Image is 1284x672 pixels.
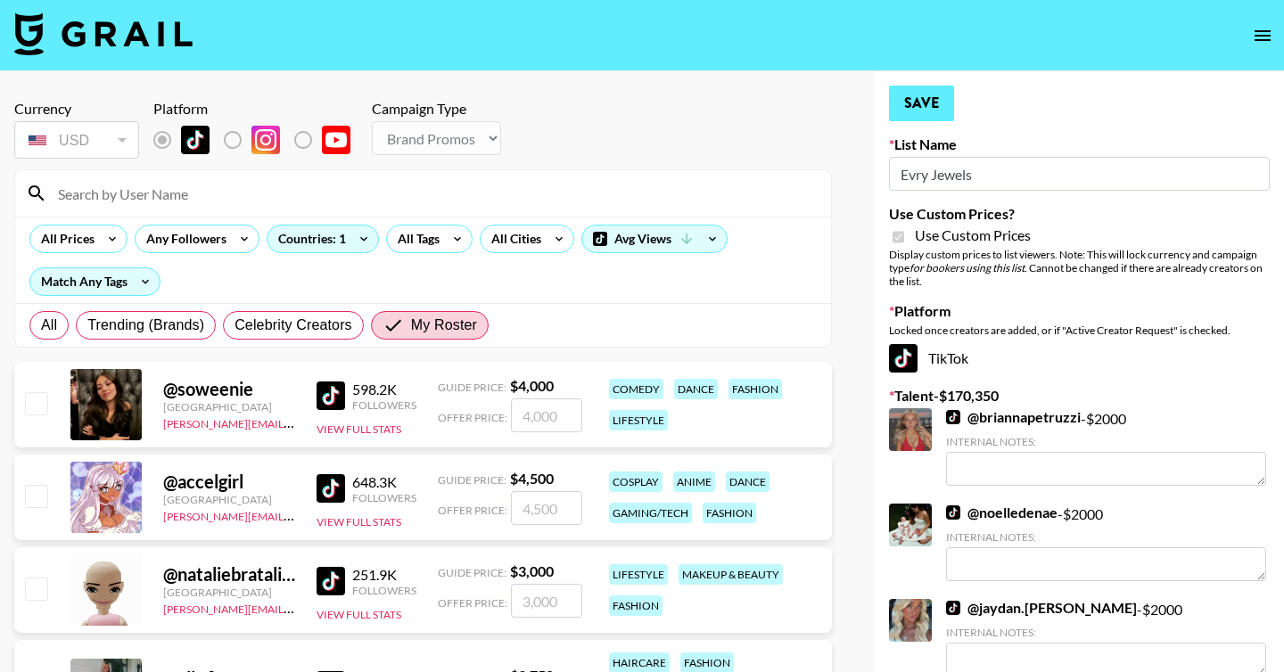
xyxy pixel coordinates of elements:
[387,225,443,252] div: All Tags
[946,530,1266,544] div: Internal Notes:
[18,125,136,156] div: USD
[163,400,295,414] div: [GEOGRAPHIC_DATA]
[510,377,554,394] strong: $ 4,000
[511,584,582,618] input: 3,000
[163,586,295,599] div: [GEOGRAPHIC_DATA]
[136,225,230,252] div: Any Followers
[163,563,295,586] div: @ nataliebratalie0
[946,626,1266,639] div: Internal Notes:
[889,344,918,373] img: TikTok
[946,505,960,520] img: TikTok
[889,344,1270,373] div: TikTok
[47,179,820,208] input: Search by User Name
[153,100,365,118] div: Platform
[372,100,501,118] div: Campaign Type
[317,381,345,410] img: TikTok
[582,225,727,252] div: Avg Views
[511,491,582,525] input: 4,500
[481,225,545,252] div: All Cities
[438,411,507,424] span: Offer Price:
[673,471,715,492] div: anime
[946,410,960,424] img: TikTok
[946,408,1081,426] a: @briannapetruzzi
[235,315,352,336] span: Celebrity Creators
[411,315,477,336] span: My Roster
[909,261,1025,275] em: for bookers using this list
[14,12,193,55] img: Grail Talent
[163,599,512,616] a: [PERSON_NAME][EMAIL_ADDRESS][PERSON_NAME][DOMAIN_NAME]
[915,226,1031,244] span: Use Custom Prices
[352,398,416,412] div: Followers
[510,470,554,487] strong: $ 4,500
[946,435,1266,448] div: Internal Notes:
[163,414,512,430] a: [PERSON_NAME][EMAIL_ADDRESS][PERSON_NAME][DOMAIN_NAME]
[609,503,692,523] div: gaming/tech
[609,471,663,492] div: cosplay
[946,599,1137,617] a: @jaydan.[PERSON_NAME]
[352,491,416,504] div: Followers
[511,398,582,432] input: 4,000
[352,584,416,597] div: Followers
[317,515,401,529] button: View Full Stats
[163,506,512,523] a: [PERSON_NAME][EMAIL_ADDRESS][PERSON_NAME][DOMAIN_NAME]
[438,504,507,517] span: Offer Price:
[153,121,365,159] div: List locked to TikTok.
[181,126,210,154] img: TikTok
[609,564,668,585] div: lifestyle
[609,595,663,616] div: fashion
[609,379,663,399] div: comedy
[679,564,783,585] div: makeup & beauty
[352,473,416,491] div: 648.3K
[889,387,1270,405] label: Talent - $ 170,350
[30,225,98,252] div: All Prices
[87,315,204,336] span: Trending (Brands)
[946,504,1058,521] a: @noelledenae
[251,126,280,154] img: Instagram
[889,324,1270,337] div: Locked once creators are added, or if "Active Creator Request" is checked.
[322,126,350,154] img: YouTube
[317,608,401,621] button: View Full Stats
[163,378,295,400] div: @ soweenie
[438,381,506,394] span: Guide Price:
[163,471,295,493] div: @ accelgirl
[510,562,554,579] strong: $ 3,000
[14,100,139,118] div: Currency
[946,504,1266,581] div: - $ 2000
[14,118,139,162] div: Currency is locked to USD
[352,381,416,398] div: 598.2K
[889,205,1270,223] label: Use Custom Prices?
[946,408,1266,486] div: - $ 2000
[703,503,756,523] div: fashion
[889,135,1270,153] label: List Name
[438,473,506,487] span: Guide Price:
[317,567,345,595] img: TikTok
[163,493,295,506] div: [GEOGRAPHIC_DATA]
[728,379,782,399] div: fashion
[30,268,160,295] div: Match Any Tags
[889,86,954,121] button: Save
[674,379,718,399] div: dance
[946,601,960,615] img: TikTok
[438,566,506,579] span: Guide Price:
[267,225,378,252] div: Countries: 1
[1245,18,1280,53] button: open drawer
[726,471,770,492] div: dance
[352,566,416,584] div: 251.9K
[41,315,57,336] span: All
[317,422,401,436] button: View Full Stats
[889,302,1270,320] label: Platform
[889,248,1270,288] div: Display custom prices to list viewers. Note: This will lock currency and campaign type . Cannot b...
[438,596,507,610] span: Offer Price:
[609,410,668,430] div: lifestyle
[317,474,345,503] img: TikTok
